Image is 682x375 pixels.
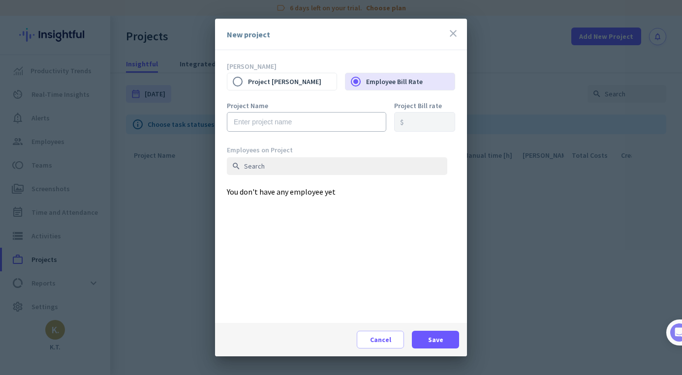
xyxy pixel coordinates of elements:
[232,162,241,171] i: search
[227,145,447,154] div: Employees on Project
[227,112,386,132] input: Enter project name
[227,145,455,323] div: You don't have any employee yet
[227,62,455,71] p: [PERSON_NAME]
[428,335,443,345] span: Save
[400,118,404,125] div: $
[366,71,455,92] label: Employee Bill Rate
[412,331,459,348] button: Save
[227,102,386,109] label: Project Name
[394,102,455,109] label: Project Bill rate
[227,157,447,175] input: Search
[248,71,337,92] label: Project [PERSON_NAME]
[370,335,391,345] span: Cancel
[227,30,270,38] div: New project
[357,331,404,348] button: Cancel
[447,28,459,39] i: close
